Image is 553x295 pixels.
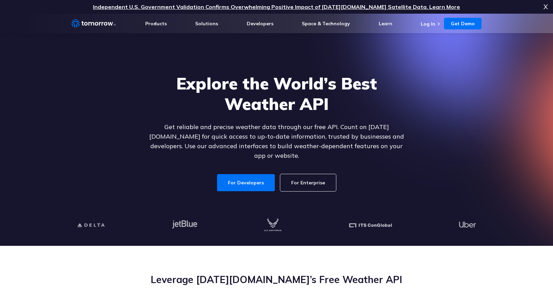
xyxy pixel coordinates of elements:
a: Developers [247,20,273,27]
p: Get reliable and precise weather data through our free API. Count on [DATE][DOMAIN_NAME] for quic... [145,122,408,160]
h1: Explore the World’s Best Weather API [145,73,408,114]
a: Learn [379,20,392,27]
a: For Enterprise [280,174,336,191]
a: Log In [421,21,435,27]
h2: Leverage [DATE][DOMAIN_NAME]’s Free Weather API [71,273,482,286]
a: Independent U.S. Government Validation Confirms Overwhelming Positive Impact of [DATE][DOMAIN_NAM... [93,3,460,10]
a: Home link [71,18,116,29]
a: Products [145,20,167,27]
a: Space & Technology [302,20,350,27]
a: Solutions [195,20,218,27]
a: Get Demo [444,18,482,29]
a: For Developers [217,174,275,191]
